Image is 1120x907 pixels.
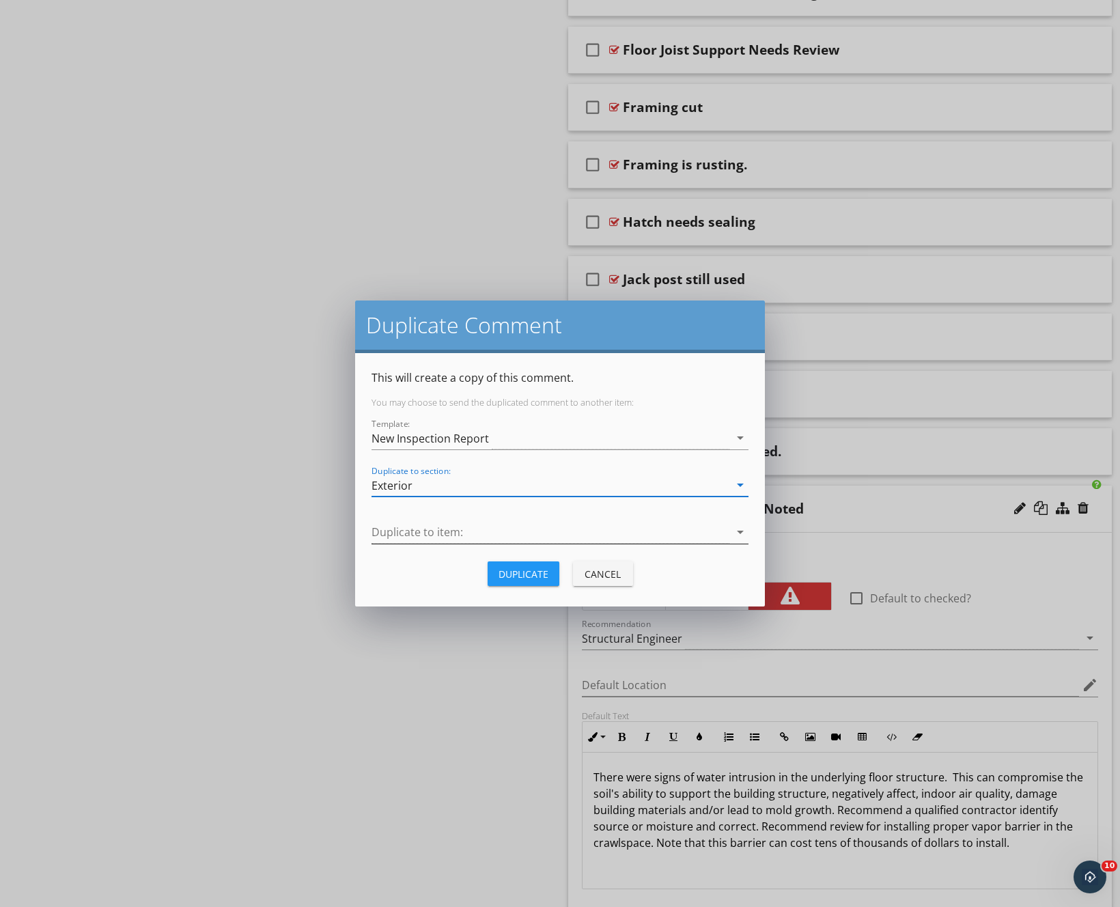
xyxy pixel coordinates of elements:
iframe: Intercom live chat [1074,861,1106,893]
i: arrow_drop_down [732,477,748,493]
h2: Duplicate Comment [366,311,754,339]
i: arrow_drop_down [732,524,748,540]
span: 10 [1102,861,1117,871]
div: New Inspection Report [372,432,489,445]
button: Duplicate [488,561,559,586]
button: Cancel [573,561,633,586]
p: You may choose to send the duplicated comment to another item: [372,397,748,408]
div: Cancel [584,567,622,581]
p: This will create a copy of this comment. [372,369,748,386]
i: arrow_drop_down [732,430,748,446]
div: Duplicate [499,567,548,581]
div: Exterior [372,479,412,492]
